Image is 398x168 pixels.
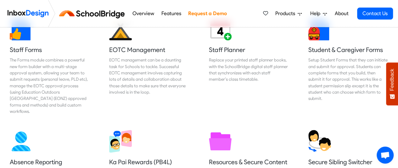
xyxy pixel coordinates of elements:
a: Staff Forms The Forms module combines a powerful new form builder with a multi-stage approval sys... [5,13,95,120]
div: EOTC management can be a daunting task for Schools to tackle. Successful EOTC management involves... [109,57,189,95]
a: Help [308,7,329,20]
img: 2022_01_13_icon_folder.svg [209,130,232,153]
h5: Absence Reporting [10,158,90,166]
button: Feedback - Show survey [386,62,398,105]
img: schoolbridge logo [58,6,129,21]
a: About [333,7,350,20]
span: Products [275,10,298,17]
img: 2022_01_25_icon_eonz.svg [109,18,132,40]
h5: Ka Pai Rewards (PB4L) [109,158,189,166]
a: Student & Caregiver Forms Setup Student Forms that they can initiate and submit for approval. Stu... [303,13,393,120]
a: Staff Planner Replace your printed staff planner books, with the SchoolBridge digital staff plann... [204,13,294,120]
a: Features [160,7,183,20]
a: Contact Us [357,8,393,20]
span: Feedback [389,69,395,91]
img: 2022_01_13_icon_absence.svg [10,130,32,153]
h5: Staff Planner [209,45,289,54]
div: Setup Student Forms that they can initiate and submit for approval. Students can complete forms t... [308,57,388,102]
img: 2022_01_13_icon_student_form.svg [308,18,331,40]
img: 2022_01_13_icon_thumbsup.svg [10,18,32,40]
div: Replace your printed staff planner books, with the SchoolBridge digital staff planner that synchr... [209,57,289,83]
a: Request a Demo [186,7,228,20]
img: 2022_01_17_icon_daily_planner.svg [209,18,232,40]
a: Products [273,7,304,20]
h5: Staff Forms [10,45,90,54]
h5: Student & Caregiver Forms [308,45,388,54]
a: Overview [131,7,156,20]
h5: EOTC Management [109,45,189,54]
h5: Secure Sibling Switcher [308,158,388,166]
span: Help [310,10,323,17]
h5: Resources & Secure Content [209,158,289,166]
div: The Forms module combines a powerful new form builder with a multi-stage approval system, allowin... [10,57,90,115]
img: 2022_01_13_icon_sibling_switch.svg [308,130,331,153]
a: Open chat [377,147,394,164]
a: EOTC Management EOTC management can be a daunting task for Schools to tackle. Successful EOTC man... [104,13,194,120]
img: 2022_03_30_icon_virtual_conferences.svg [109,130,132,153]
